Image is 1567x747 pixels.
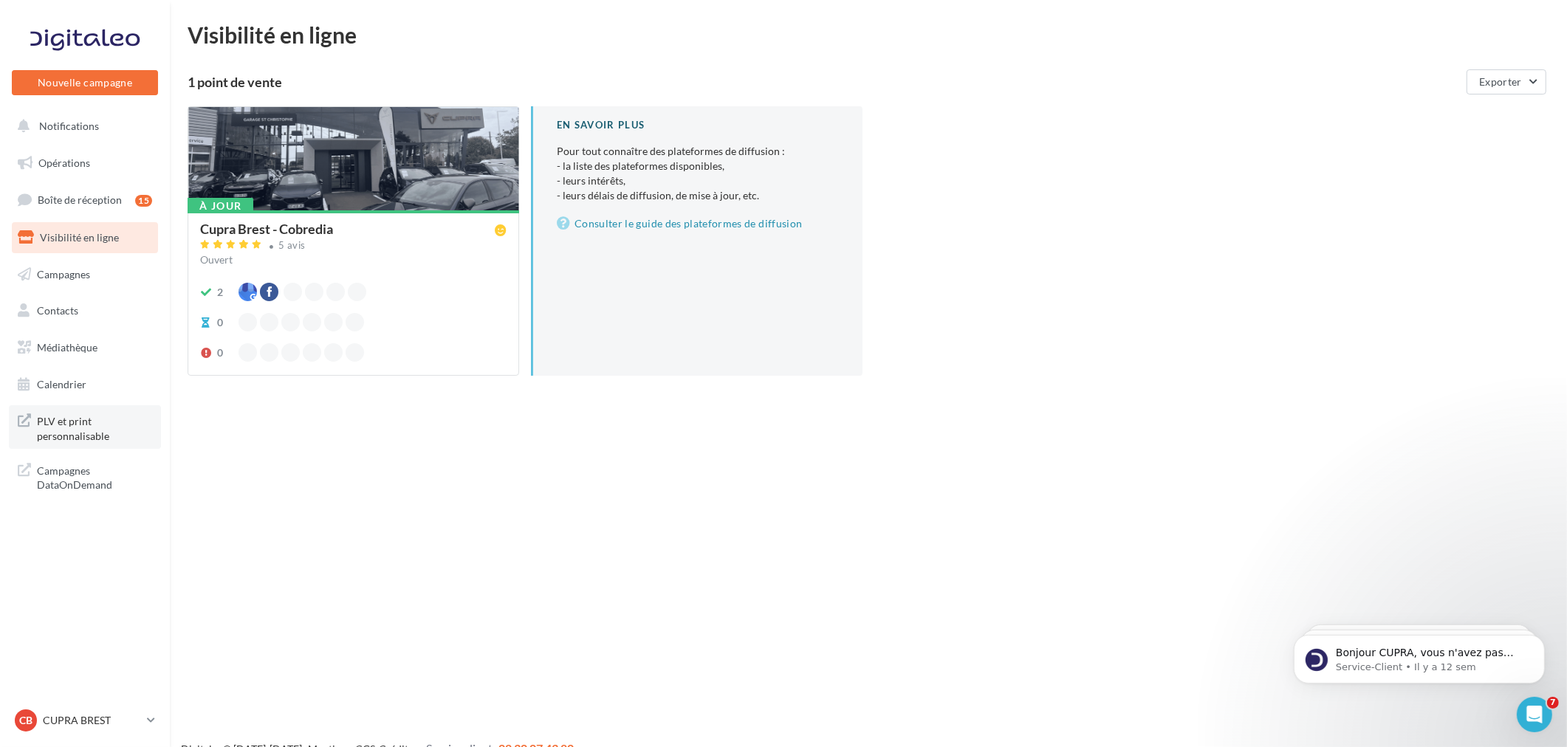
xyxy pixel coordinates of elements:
span: Contacts [37,304,78,317]
iframe: Intercom notifications message [1272,604,1567,707]
a: Contacts [9,295,161,326]
button: Nouvelle campagne [12,70,158,95]
div: Visibilité en ligne [188,24,1549,46]
span: Campagnes DataOnDemand [37,461,152,492]
a: Campagnes DataOnDemand [9,455,161,498]
a: Campagnes [9,259,161,290]
li: - leurs intérêts, [557,173,839,188]
span: 7 [1547,697,1559,709]
span: Médiathèque [37,341,97,354]
span: Ouvert [200,253,233,266]
span: Campagnes [37,267,90,280]
iframe: Intercom live chat [1517,697,1552,732]
div: À jour [188,198,253,214]
div: En savoir plus [557,118,839,132]
div: 0 [217,345,223,360]
a: CB CUPRA BREST [12,706,158,734]
span: Exporter [1479,75,1522,88]
div: 1 point de vente [188,75,1461,89]
div: 0 [217,315,223,330]
span: Bonjour CUPRA, vous n'avez pas encore souscrit au module Marketing Direct ? Pour cela, c'est simp... [64,43,250,157]
span: Calendrier [37,378,86,390]
span: Visibilité en ligne [40,231,119,244]
a: Consulter le guide des plateformes de diffusion [557,215,839,233]
li: - leurs délais de diffusion, de mise à jour, etc. [557,188,839,203]
a: Calendrier [9,369,161,400]
span: Opérations [38,156,90,169]
a: Boîte de réception15 [9,184,161,216]
li: - la liste des plateformes disponibles, [557,159,839,173]
a: Médiathèque [9,332,161,363]
a: 5 avis [200,238,507,255]
div: 15 [135,195,152,207]
p: CUPRA BREST [43,713,141,728]
span: CB [19,713,32,728]
p: Pour tout connaître des plateformes de diffusion : [557,144,839,203]
a: PLV et print personnalisable [9,405,161,449]
p: Message from Service-Client, sent Il y a 12 sem [64,57,255,70]
button: Exporter [1467,69,1546,94]
a: Visibilité en ligne [9,222,161,253]
span: Boîte de réception [38,193,122,206]
span: PLV et print personnalisable [37,411,152,443]
a: Opérations [9,148,161,179]
button: Notifications [9,111,155,142]
div: 2 [217,285,223,300]
div: Cupra Brest - Cobredia [200,222,333,235]
span: Notifications [39,120,99,132]
div: 5 avis [279,241,306,250]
